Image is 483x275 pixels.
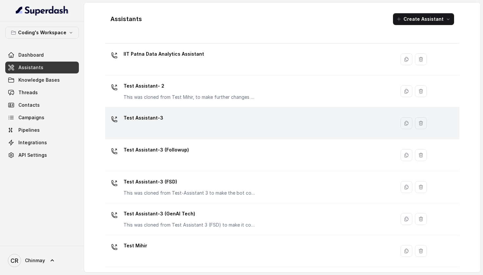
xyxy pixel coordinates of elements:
[25,257,45,264] span: Chinmay
[5,251,79,270] a: Chinmay
[18,29,66,37] p: Coding's Workspace
[124,240,147,251] p: Test Mihir
[124,49,204,59] p: IIT Patna Data Analytics Assistant
[393,13,454,25] button: Create Assistant
[18,114,44,121] span: Campaigns
[18,52,44,58] span: Dashboard
[5,112,79,124] a: Campaigns
[124,113,163,123] p: Test Assistant-3
[5,124,79,136] a: Pipelines
[5,62,79,73] a: Assistants
[124,190,255,196] p: This was cloned from Test-Assistant 3 to make the bot compatible for FSD
[18,102,40,108] span: Contacts
[5,99,79,111] a: Contacts
[18,139,47,146] span: Integrations
[18,77,60,83] span: Knowledge Bases
[124,94,255,100] p: This was cloned from Test Mihir, to make further changes as discussed with the Superdash team.
[18,89,38,96] span: Threads
[16,5,69,16] img: light.svg
[124,81,255,91] p: Test Assistant- 2
[5,27,79,39] button: Coding's Workspace
[5,74,79,86] a: Knowledge Bases
[124,222,255,228] p: This was cloned from Test Assistant 3 (FSD) to make it compatible with the Gen AI tech course
[124,145,189,155] p: Test Assistant-3 (Followup)
[5,137,79,149] a: Integrations
[110,14,142,24] h1: Assistants
[5,87,79,98] a: Threads
[5,49,79,61] a: Dashboard
[18,64,43,71] span: Assistants
[124,208,255,219] p: Test Assistant-3 (GenAI Tech)
[18,152,47,158] span: API Settings
[5,149,79,161] a: API Settings
[11,257,18,264] text: CR
[18,127,40,133] span: Pipelines
[124,177,255,187] p: Test Assistant-3 (FSD)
